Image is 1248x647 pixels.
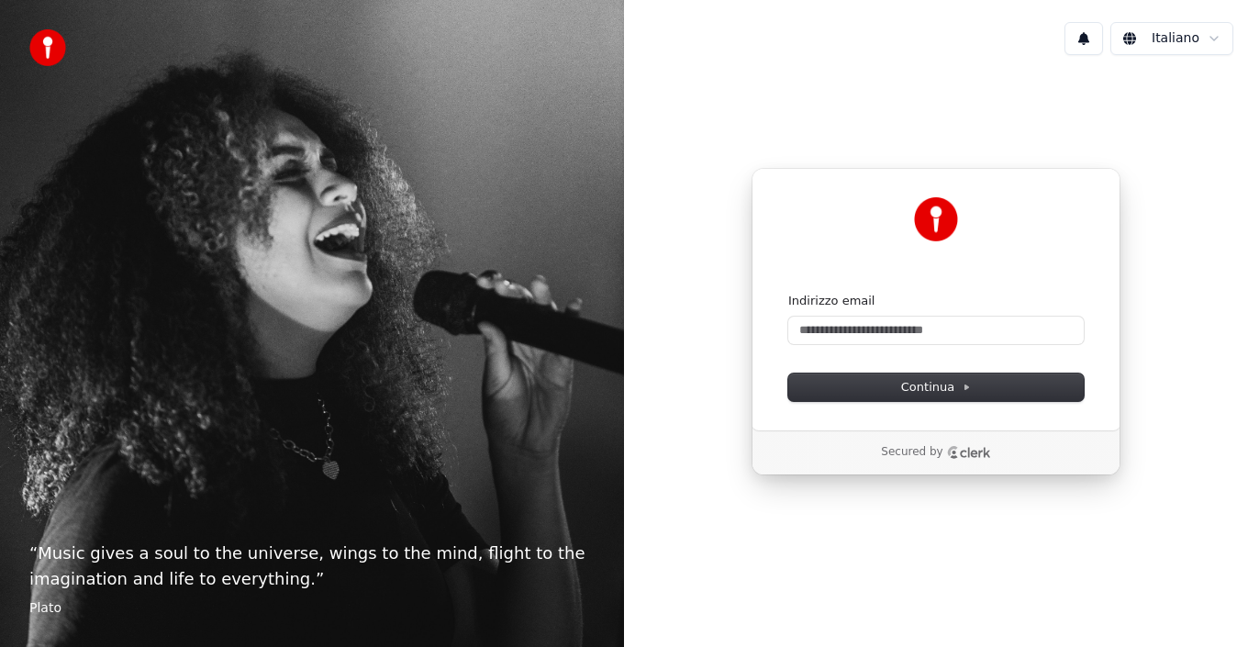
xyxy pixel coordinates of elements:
label: Indirizzo email [788,293,875,309]
p: “ Music gives a soul to the universe, wings to the mind, flight to the imagination and life to ev... [29,541,595,592]
footer: Plato [29,599,595,618]
img: youka [29,29,66,66]
button: Continua [788,374,1084,401]
p: Secured by [881,445,942,460]
img: Youka [914,197,958,241]
a: Clerk logo [947,446,991,459]
span: Continua [901,379,971,396]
